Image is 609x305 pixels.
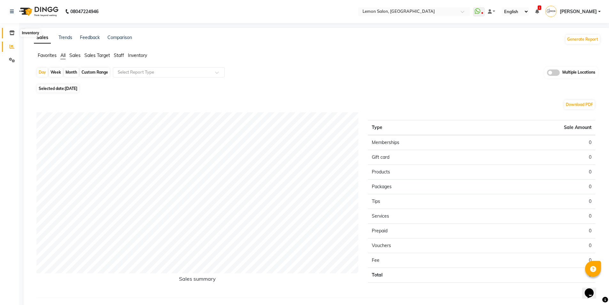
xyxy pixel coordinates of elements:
td: 0 [482,223,595,238]
b: 08047224946 [70,3,98,20]
span: Sales [69,52,81,58]
td: Packages [368,179,481,194]
td: Services [368,209,481,223]
span: 1 [538,5,541,10]
div: Inventory [20,29,41,37]
td: Total [368,268,481,282]
td: 0 [482,209,595,223]
iframe: chat widget [582,279,603,299]
th: Type [368,120,481,135]
span: [DATE] [65,86,77,91]
span: Favorites [38,52,57,58]
td: 0 [482,194,595,209]
button: Generate Report [566,35,600,44]
img: logo [16,3,60,20]
td: 0 [482,150,595,165]
a: Comparison [107,35,132,40]
span: [PERSON_NAME] [560,8,597,15]
span: Inventory [128,52,147,58]
td: 0 [482,165,595,179]
td: 0 [482,253,595,268]
span: Multiple Locations [562,69,595,76]
h6: Sales summary [36,276,358,285]
span: All [60,52,66,58]
td: Fee [368,253,481,268]
td: Tips [368,194,481,209]
td: Vouchers [368,238,481,253]
td: 0 [482,268,595,282]
td: 0 [482,179,595,194]
th: Sale Amount [482,120,595,135]
span: Sales Target [84,52,110,58]
td: Memberships [368,135,481,150]
button: Download PDF [564,100,595,109]
img: Mohammed Faisal [545,6,557,17]
td: 0 [482,238,595,253]
a: Trends [59,35,72,40]
div: Day [37,68,48,77]
td: Products [368,165,481,179]
span: Staff [114,52,124,58]
div: Week [49,68,63,77]
a: Feedback [80,35,100,40]
span: Selected date: [37,84,79,92]
td: 0 [482,135,595,150]
div: Month [64,68,79,77]
td: Prepaid [368,223,481,238]
a: 1 [535,9,539,14]
div: Custom Range [80,68,110,77]
td: Gift card [368,150,481,165]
